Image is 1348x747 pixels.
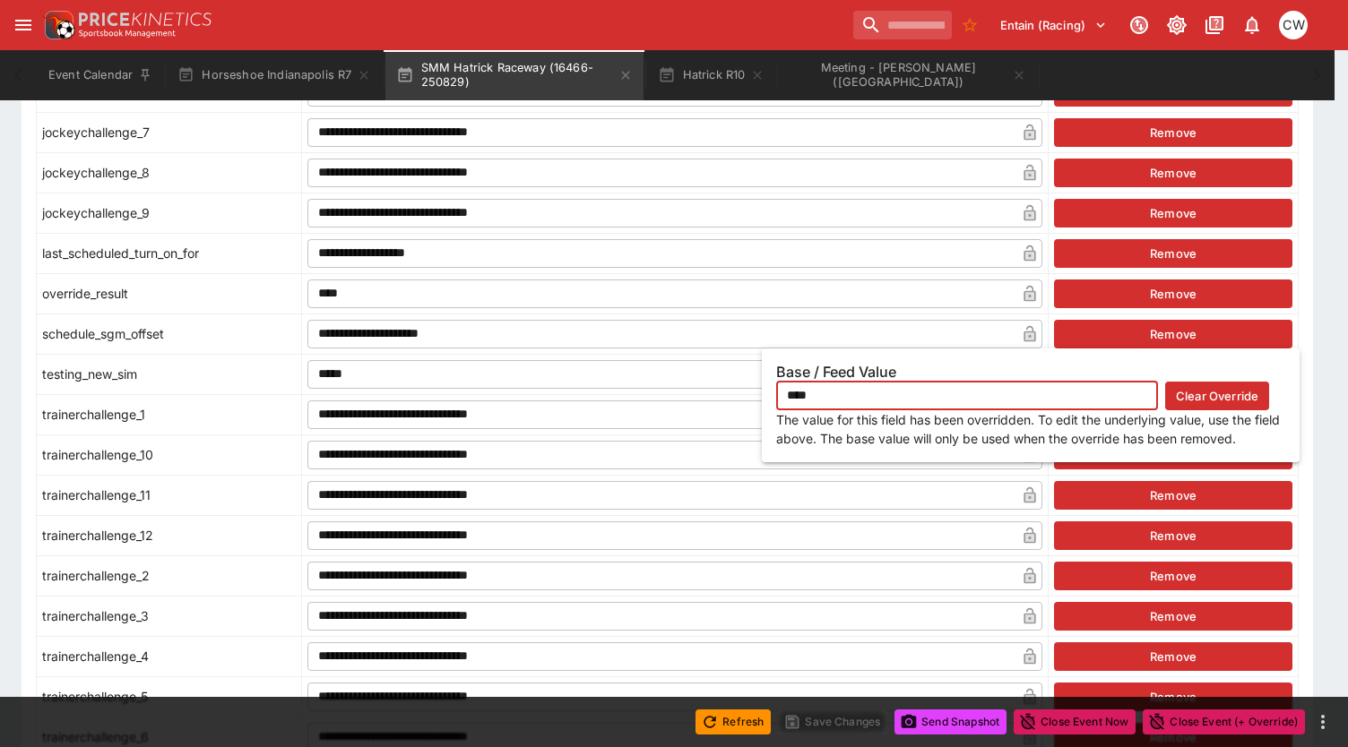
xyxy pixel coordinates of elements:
button: Remove [1054,239,1292,268]
button: Remove [1054,521,1292,550]
button: Documentation [1198,9,1231,41]
button: Send Snapshot [894,709,1007,734]
td: trainerchallenge_10 [37,434,302,475]
td: trainerchallenge_2 [37,555,302,596]
button: Clear Override [1165,382,1269,410]
img: Sportsbook Management [79,30,176,38]
button: Remove [1054,199,1292,228]
img: PriceKinetics Logo [39,7,75,43]
p: The value for this field has been overridden. To edit the underlying value, use the field above. ... [776,410,1285,448]
td: trainerchallenge_1 [37,394,302,434]
button: Remove [1054,642,1292,671]
button: Horseshoe Indianapolis R7 [167,50,382,100]
button: No Bookmarks [955,11,984,39]
button: Event Calendar [38,50,163,100]
div: Clint Wallis [1279,11,1308,39]
button: Hatrick R10 [647,50,775,100]
td: trainerchallenge_3 [37,596,302,636]
td: jockeychallenge_7 [37,112,302,152]
button: Clint Wallis [1274,5,1313,45]
td: last_scheduled_turn_on_for [37,233,302,273]
td: jockeychallenge_8 [37,152,302,193]
input: search [853,11,952,39]
button: Remove [1054,320,1292,348]
button: Connected to PK [1123,9,1155,41]
button: Meeting - Hatrick (NZ) [779,50,1037,100]
td: schedule_sgm_offset [37,313,302,354]
img: PriceKinetics [79,13,212,26]
button: Remove [1054,562,1292,590]
button: SMM Hatrick Raceway (16466-250829) [385,50,644,100]
button: Remove [1054,279,1292,308]
button: open drawer [7,9,39,41]
button: Select Tenant [989,11,1118,39]
td: trainerchallenge_4 [37,636,302,676]
button: more [1312,711,1334,733]
button: Remove [1054,602,1292,631]
button: Close Event (+ Override) [1143,709,1305,734]
td: jockeychallenge_9 [37,193,302,233]
button: Remove [1054,159,1292,187]
button: Remove [1054,118,1292,147]
td: override_result [37,273,302,313]
button: Remove [1054,683,1292,711]
button: Close Event Now [1014,709,1136,734]
td: trainerchallenge_5 [37,676,302,717]
td: trainerchallenge_12 [37,515,302,555]
h6: Base / Feed Value [776,363,1285,382]
td: testing_new_sim [37,354,302,394]
button: Toggle light/dark mode [1161,9,1193,41]
button: Refresh [696,709,771,734]
button: Notifications [1236,9,1268,41]
td: trainerchallenge_11 [37,475,302,515]
button: Remove [1054,481,1292,510]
